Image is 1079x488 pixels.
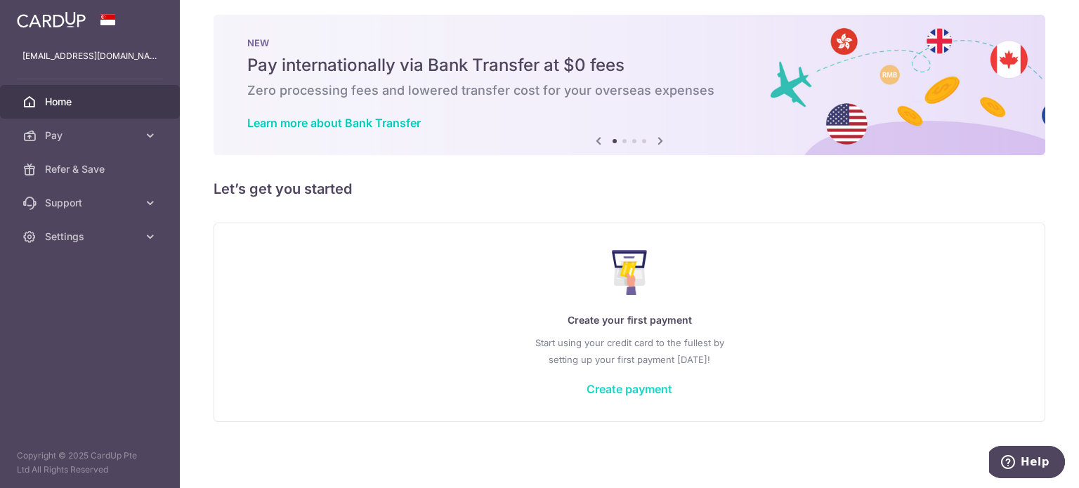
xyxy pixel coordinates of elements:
h5: Pay internationally via Bank Transfer at $0 fees [247,54,1012,77]
span: Help [32,10,60,22]
iframe: Opens a widget where you can find more information [989,446,1065,481]
img: CardUp [17,11,86,28]
span: Refer & Save [45,162,138,176]
p: Start using your credit card to the fullest by setting up your first payment [DATE]! [242,334,1016,368]
a: Create payment [587,382,672,396]
h5: Let’s get you started [214,178,1045,200]
span: Settings [45,230,138,244]
span: Support [45,196,138,210]
p: Create your first payment [242,312,1016,329]
img: Make Payment [612,250,648,295]
a: Learn more about Bank Transfer [247,116,421,130]
p: [EMAIL_ADDRESS][DOMAIN_NAME] [22,49,157,63]
p: NEW [247,37,1012,48]
img: Bank transfer banner [214,15,1045,155]
h6: Zero processing fees and lowered transfer cost for your overseas expenses [247,82,1012,99]
span: Home [45,95,138,109]
span: Pay [45,128,138,143]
